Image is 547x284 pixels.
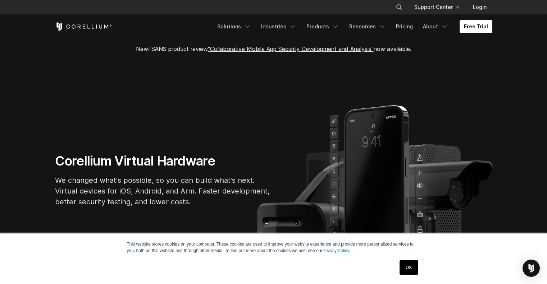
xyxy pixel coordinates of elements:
[345,20,390,33] a: Resources
[302,20,343,33] a: Products
[208,45,374,52] a: "Collaborative Mobile App Security Development and Analysis"
[392,20,417,33] a: Pricing
[213,20,492,33] div: Navigation Menu
[55,175,271,207] p: We changed what's possible, so you can build what's next. Virtual devices for iOS, Android, and A...
[55,22,112,31] a: Corellium Home
[213,20,255,33] a: Solutions
[393,1,406,14] button: Search
[523,260,540,277] div: Open Intercom Messenger
[419,20,452,33] a: About
[136,45,411,52] span: New! SANS product review now available.
[467,1,492,14] a: Login
[323,248,350,253] a: Privacy Policy.
[257,20,301,33] a: Industries
[460,20,492,33] a: Free Trial
[387,1,492,14] div: Navigation Menu
[409,1,464,14] a: Support Center
[55,153,271,169] h1: Corellium Virtual Hardware
[400,260,418,275] a: OK
[127,241,420,254] p: This website stores cookies on your computer. These cookies are used to improve your website expe...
